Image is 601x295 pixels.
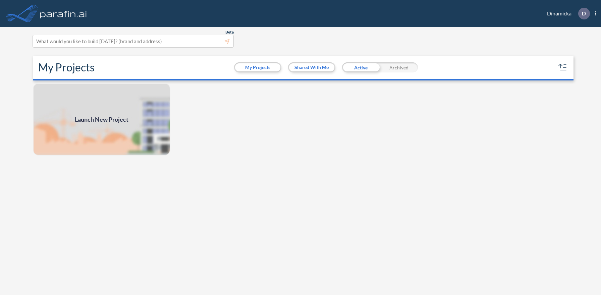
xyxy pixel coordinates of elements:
img: logo [39,7,88,20]
div: Active [342,62,380,72]
div: Dinamicka [537,8,596,19]
div: Archived [380,62,418,72]
a: Launch New Project [33,83,170,156]
p: D [582,10,586,16]
button: sort [557,62,568,73]
span: Beta [225,29,234,35]
img: add [33,83,170,156]
span: Launch New Project [75,115,128,124]
button: Shared With Me [289,63,334,71]
button: My Projects [235,63,280,71]
h2: My Projects [38,61,95,74]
